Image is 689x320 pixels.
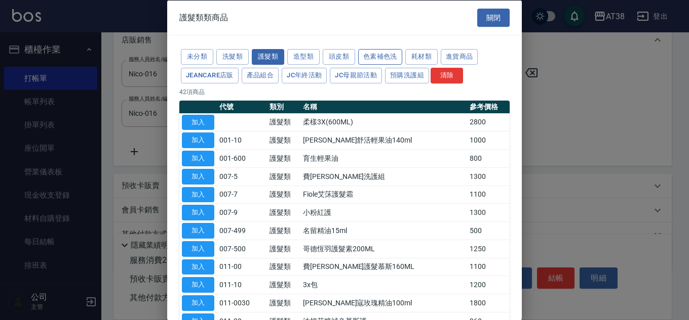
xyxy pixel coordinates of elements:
td: 護髮類 [267,221,300,240]
td: 001-10 [217,131,267,149]
td: 007-499 [217,221,267,240]
td: 柔樣3X(600ML) [300,113,467,131]
td: 護髮類 [267,167,300,186]
button: 加入 [182,114,214,130]
button: 頭皮類 [323,49,355,65]
td: 1200 [467,276,510,294]
td: 1300 [467,203,510,221]
td: [PERSON_NAME]舒活輕果油140ml [300,131,467,149]
td: 護髮類 [267,240,300,258]
button: 色素補色洗 [358,49,402,65]
th: 類別 [267,100,300,113]
button: 加入 [182,168,214,184]
td: 費[PERSON_NAME]洗護組 [300,167,467,186]
button: JC母親節活動 [330,67,382,83]
td: 007-9 [217,203,267,221]
button: 預購洗護組 [385,67,429,83]
th: 參考價格 [467,100,510,113]
p: 42 項商品 [179,87,510,96]
td: 護髮類 [267,276,300,294]
td: 007-7 [217,186,267,204]
td: 護髮類 [267,203,300,221]
button: 加入 [182,223,214,239]
td: 007-500 [217,240,267,258]
button: 耗材類 [405,49,438,65]
td: 007-5 [217,167,267,186]
td: 1800 [467,294,510,312]
td: 哥德恆羽護髮素200ML [300,240,467,258]
td: 費[PERSON_NAME]護髮慕斯160ML [300,258,467,276]
td: 011-00 [217,258,267,276]
button: 未分類 [181,49,213,65]
td: 育生輕果油 [300,149,467,167]
button: 加入 [182,241,214,256]
td: 011-10 [217,276,267,294]
button: 洗髮類 [216,49,249,65]
button: 加入 [182,259,214,275]
td: 3x包 [300,276,467,294]
td: 011-0030 [217,294,267,312]
button: 進貨商品 [441,49,478,65]
th: 代號 [217,100,267,113]
td: Fiole艾莯護髮霜 [300,186,467,204]
td: 小粉紅護 [300,203,467,221]
td: 護髮類 [267,149,300,167]
button: 關閉 [477,8,510,27]
button: JC年終活動 [282,67,327,83]
button: 護髮類 [252,49,284,65]
td: [PERSON_NAME]寇玫瑰精油100ml [300,294,467,312]
td: 護髮類 [267,294,300,312]
td: 護髮類 [267,258,300,276]
button: 清除 [431,67,463,83]
button: 加入 [182,277,214,293]
td: 2800 [467,113,510,131]
button: 加入 [182,132,214,148]
span: 護髮類類商品 [179,12,228,22]
td: 名留精油15ml [300,221,467,240]
button: 加入 [182,187,214,202]
td: 500 [467,221,510,240]
td: 1100 [467,186,510,204]
button: JeanCare店販 [181,67,239,83]
td: 1100 [467,258,510,276]
td: 1300 [467,167,510,186]
td: 1000 [467,131,510,149]
button: 產品組合 [242,67,279,83]
td: 800 [467,149,510,167]
button: 加入 [182,205,214,220]
td: 001-600 [217,149,267,167]
td: 護髮類 [267,113,300,131]
button: 加入 [182,151,214,166]
th: 名稱 [300,100,467,113]
td: 1250 [467,240,510,258]
button: 加入 [182,295,214,311]
button: 造型類 [287,49,320,65]
td: 護髮類 [267,186,300,204]
td: 護髮類 [267,131,300,149]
